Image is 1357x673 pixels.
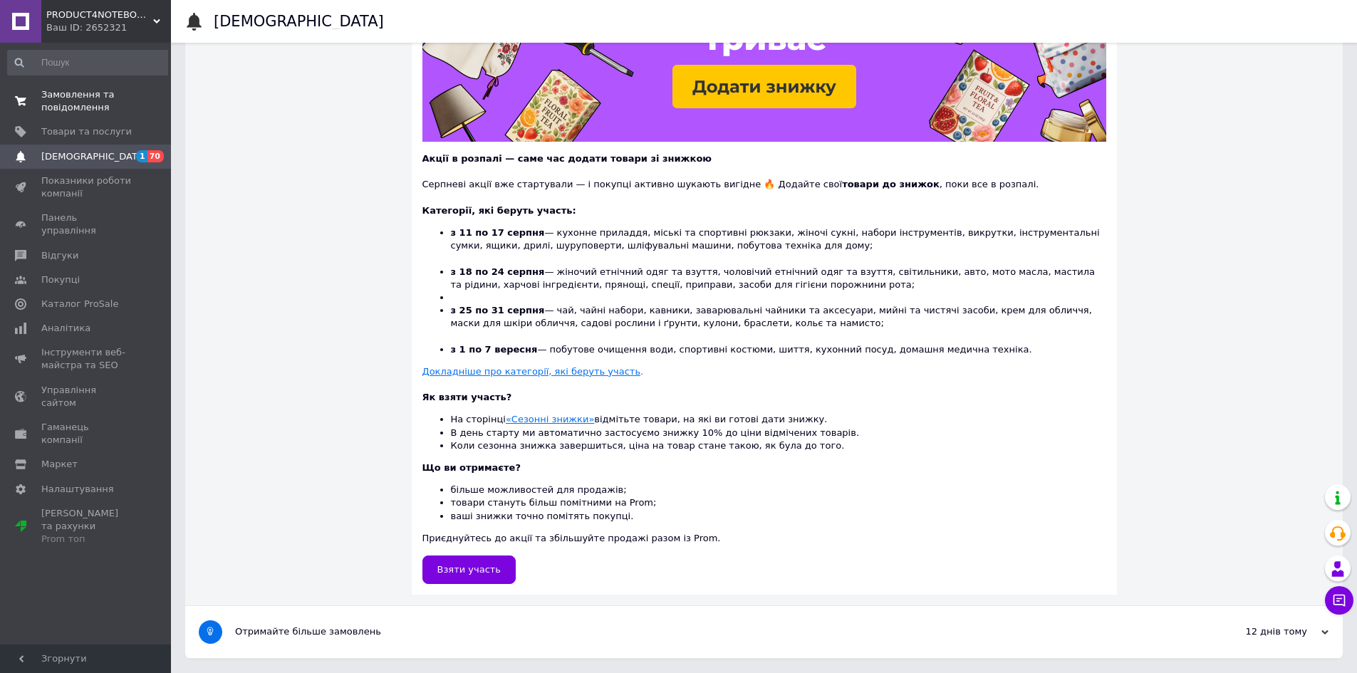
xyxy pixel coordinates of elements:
li: — чай, чайні набори, кавники, заварювальні чайники та аксесуари, мийні та чистячі засоби, крем дл... [451,304,1106,343]
b: з 18 по 24 серпня [451,266,545,277]
li: — побутове очищення води, спортивні костюми, шиття, кухонний посуд, домашня медична техніка. [451,343,1106,356]
li: — кухонне приладдя, міські та спортивні рюкзаки, жіночі сукні, набори інструментів, викрутки, інс... [451,226,1106,266]
div: Серпневі акції вже стартували — і покупці активно шукають вигідне 🔥 Додайте свої , поки все в роз... [422,165,1106,191]
li: ваші знижки точно помітять покупці. [451,510,1106,523]
div: Приєднуйтесь до акції та збільшуйте продажі разом із Prom. [422,461,1106,545]
b: Акції в розпалі — саме час додати товари зі знижкою [422,153,712,164]
h1: [DEMOGRAPHIC_DATA] [214,13,384,30]
span: 70 [147,150,164,162]
span: PRODUCT4NOTEBOOK (Запчастини для ноутбуків) [46,9,153,21]
b: товари до знижок [842,179,940,189]
span: Покупці [41,273,80,286]
span: [PERSON_NAME] та рахунки [41,507,132,546]
span: Замовлення та повідомлення [41,88,132,114]
span: Налаштування [41,483,114,496]
span: Каталог ProSale [41,298,118,311]
li: — жіночий етнічний одяг та взуття, чоловічий етнічний одяг та взуття, світильники, авто, мото мас... [451,266,1106,291]
li: більше можливостей для продажів; [451,484,1106,496]
b: Як взяти участь? [422,392,512,402]
li: В день старту ми автоматично застосуємо знижку 10% до ціни відмічених товарів. [451,427,1106,439]
b: Що ви отримаєте? [422,462,521,473]
div: Ваш ID: 2652321 [46,21,171,34]
input: Пошук [7,50,168,75]
a: Взяти участь [422,555,516,584]
span: Маркет [41,458,78,471]
div: 12 днів тому [1186,625,1329,638]
span: Гаманець компанії [41,421,132,447]
span: 1 [136,150,147,162]
a: «Сезонні знижки» [506,414,594,424]
span: Інструменти веб-майстра та SEO [41,346,132,372]
button: Чат з покупцем [1325,586,1353,615]
b: Категорії, які беруть участь: [422,205,576,216]
span: Відгуки [41,249,78,262]
b: з 11 по 17 серпня [451,227,545,238]
li: товари стануть більш помітними на Prom; [451,496,1106,509]
li: На сторінці відмітьте товари, на які ви готові дати знижку. [451,413,1106,426]
span: [DEMOGRAPHIC_DATA] [41,150,147,163]
span: Аналітика [41,322,90,335]
b: з 1 по 7 вересня [451,344,538,355]
a: Докладніше про категорії, які беруть участь. [422,366,644,377]
u: Докладніше про категорії, які беруть участь [422,366,641,377]
b: з 25 по 31 серпня [451,305,545,315]
span: Показники роботи компанії [41,174,132,200]
span: Взяти участь [437,564,501,575]
span: Панель управління [41,212,132,237]
div: Prom топ [41,533,132,546]
li: Коли сезонна знижка завершиться, ціна на товар стане такою, як була до того. [451,439,1106,452]
span: Управління сайтом [41,384,132,409]
div: Отримайте більше замовлень [235,625,1186,638]
span: Товари та послуги [41,125,132,138]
